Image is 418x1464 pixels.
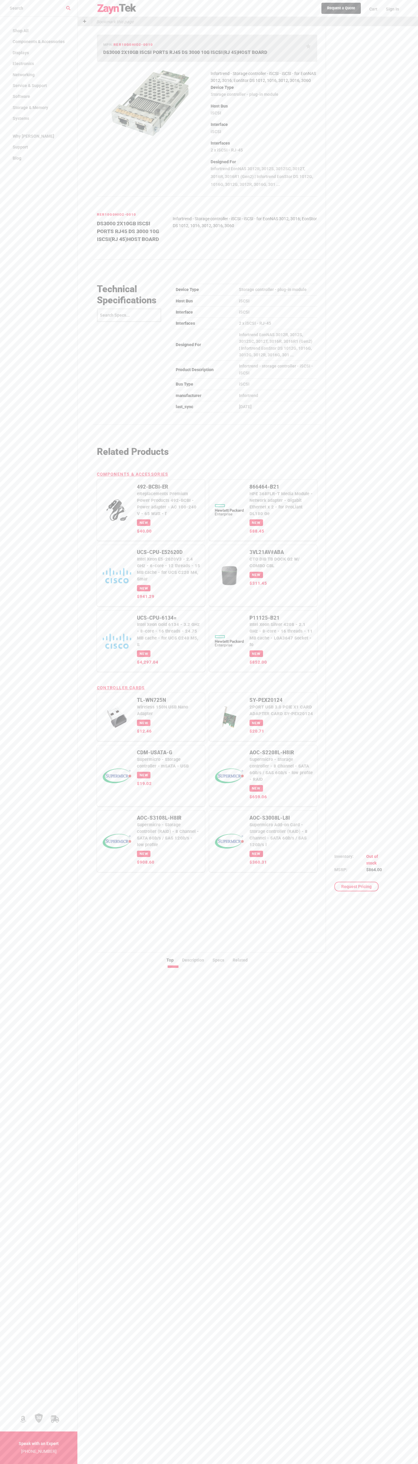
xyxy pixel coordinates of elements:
[137,851,150,857] span: New
[211,70,317,84] article: Infortrend - Storage controller - iSCSI - iSCSI - for EonNAS 3012, 3016; EonStor DS 1012, 1016, 3...
[236,329,317,361] td: Infortrend EonNAS 3012R, 3012S, 3012SC, 3012T, 3016R, 3016R1 (Gen2) ¦ Infortrend EonStor DS 1012G...
[236,284,317,295] td: Storage controller - plug-in module
[321,3,361,14] a: Request a Quote
[13,50,29,55] span: Displays
[97,212,166,217] h6: RER10G0HIO2-0010
[249,615,313,621] p: P11125-B21
[97,811,205,872] a: AOC-S3108L-H8IRSupermicro - Storage controller (RAID) - 8 Channel - SATA 6Gb/s / SAS 12Gb/s - low...
[334,866,366,873] td: MSRP
[249,756,313,783] p: Supermicro - Storage controller - 8 Channel - SATA 6Gb/s / SAS 6Gb/s - low profile - RAID
[211,139,317,147] p: Interfaces
[137,720,150,726] span: New
[249,580,313,587] p: $311.45
[137,772,150,778] span: New
[211,128,317,136] p: iSCSI
[137,556,201,582] p: Intel Xeon E5-2620V3 - 2.4 GHz - 6-core - 12 threads - 15 MB cache - for UCS C220 M4, Smar
[209,745,317,806] a: AOC-S2208L-H8IRSupermicro - Storage controller - 8 Channel - SATA 6Gb/s / SAS 6Gb/s - low profile...
[209,564,245,587] img: 3VL21AV#ABA -- CTO DIB TB DOCK G2 W/ COMBO CBL
[212,957,233,963] li: Specs
[249,815,313,821] p: AOC-S3008L-L8I
[249,851,263,857] span: New
[21,1449,57,1454] a: [PHONE_NUMBER]
[249,650,263,657] span: New
[334,882,379,891] a: Request Pricing
[13,39,65,44] span: Components & Accessories
[137,659,201,665] p: $4,297.04
[249,490,313,517] p: HPE 368FLR-T Media Module - Network adapter - Gigabit Ethernet x 2 - for ProLiant DL180 Ge
[97,480,205,541] a: 492-BCBI-EReReplacements Premium Power Products 492-BCBI - Power adapter - AC 100-240 V - 65 Watt...
[209,705,245,729] img: SY-PEX20124 -- 2PORT USB 3.0 PCIE X1 CARD ADAPTER CARD SY-PEX20124
[209,693,317,741] a: SY-PEX201242PORT USB 3.0 PCIE X1 CARD ADAPTER CARD SY-PEX20124New$20.71
[209,498,245,522] img: 866464-B21 -- HPE 368FLR-T Media Module - Network adapter - Gigabit Ethernet x 2 - for ProLiant D...
[137,756,201,769] p: Supermicro - Storage controller - mSATA - USB
[137,490,201,517] p: eReplacements Premium Power Products 492-BCBI - Power adapter - AC 100-240 V - 65 Watt - f
[97,829,133,853] img: AOC-S3108L-H8IR -- Supermicro - Storage controller (RAID) - 8 Channel - SATA 6Gb/s / SAS 12Gb/s -...
[137,815,201,821] p: AOC-S3108L-H8IR
[249,697,313,704] p: SY-PEX20124
[97,471,169,477] h6: Components & Accessories
[236,379,317,390] td: iSCSI
[209,829,245,853] img: AOC-S3008L-L8I -- Supermicro Add-on Card - Storage controller (RAID) - 8 Channel - SATA 6Gb/s / S...
[137,528,201,534] p: $40.00
[97,629,133,653] img: UCS-CPU-6134= -- Intel Xeon Gold 6134 - 3.2 GHz - 8-core - 16 threads - 24.75 MB cache - for UCS ...
[249,728,313,734] p: $20.71
[173,295,236,306] td: Host Bus
[137,697,201,704] p: TL-WN725N
[236,401,317,412] td: [DATE]
[249,720,263,726] span: New
[97,545,205,606] a: UCS-CPU-E52620DIntel Xeon E5-2620V3 - 2.4 GHz - 6-core - 12 threads - 15 MB cache - for UCS C220 ...
[137,780,201,787] p: $19.02
[249,785,263,791] span: New
[137,549,201,556] p: UCS-CPU-E52620D
[35,1413,43,1423] img: 30 Day Return Policy
[211,102,317,110] p: Host Bus
[211,109,317,117] p: iSCSI
[249,556,313,569] p: CTO DIB TB DOCK G2 W/ COMBO CBL
[137,728,201,734] p: $12.46
[173,318,236,329] td: Interfaces
[236,390,317,401] td: Infortrend
[369,7,377,11] span: Cart
[173,361,236,379] td: Product Description
[209,480,317,541] a: 866464-B21HPE 368FLR-T Media Module - Network adapter - Gigabit Ethernet x 2 - for ProLiant DL180...
[173,284,236,295] td: Device Type
[173,401,236,412] td: last_sync
[19,1441,59,1446] strong: Speak with an Expert
[249,528,313,534] p: $88.45
[137,519,150,526] span: New
[173,390,236,401] td: manufacturer
[137,621,201,648] p: Intel Xeon Gold 6134 - 3.2 GHz - 8-core - 16 threads - 24.75 MB cache - for UCS C240 M5, S
[13,72,35,77] span: Networking
[137,585,150,591] span: New
[382,2,399,17] a: Sign In
[365,2,382,17] a: Cart
[13,61,34,66] span: Electronics
[173,307,236,318] td: Interface
[173,215,317,229] article: Infortrend - Storage controller - iSCSI - iSCSI - for EonNAS 3012, 3016; EonStor DS 1012, 1016, 3...
[236,318,317,329] td: 2 x iSCSI - RJ-45
[13,83,47,88] span: Service & Support
[137,749,201,756] p: CDM-USATA-G
[211,146,317,154] p: 2 x iSCSI - RJ-45
[173,379,236,390] td: Bus Type
[236,307,317,318] td: iSCSI
[249,821,313,848] p: Supermicro Add-on Card - Storage controller (RAID) - 8 Channel - SATA 6Gb/s / SAS 12Gb/s l
[249,519,263,526] span: New
[13,134,54,139] span: Why [PERSON_NAME]
[249,749,313,756] p: AOC-S2208L-H8IR
[249,484,313,490] p: 866464-B21
[13,145,28,149] span: Support
[97,764,133,788] img: CDM-USATA-G -- Supermicro - Storage controller - mSATA - USB
[249,659,313,665] p: $852.00
[97,611,205,672] a: UCS-CPU-6134=Intel Xeon Gold 6134 - 3.2 GHz - 8-core - 16 threads - 24.75 MB cache - for UCS C240...
[97,498,133,522] img: 492-BCBI-ER -- eReplacements Premium Power Products 492-BCBI - Power adapter - AC 100-240 V - 65 ...
[173,329,236,361] td: Designed For
[209,629,245,653] img: P11125-B21 -- Intel Xeon Silver 4208 - 2.1 GHz - 8-core - 16 threads - 11 MB cache - LGA3647 Sock...
[137,821,201,848] p: Supermicro - Storage controller (RAID) - 8 Channel - SATA 6Gb/s / SAS 12Gb/s - low profile
[249,859,313,865] p: $360.31
[249,793,313,800] p: $659.06
[211,84,317,92] p: Device Type
[97,4,137,14] img: logo
[13,156,21,161] span: Blog
[137,650,150,657] span: New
